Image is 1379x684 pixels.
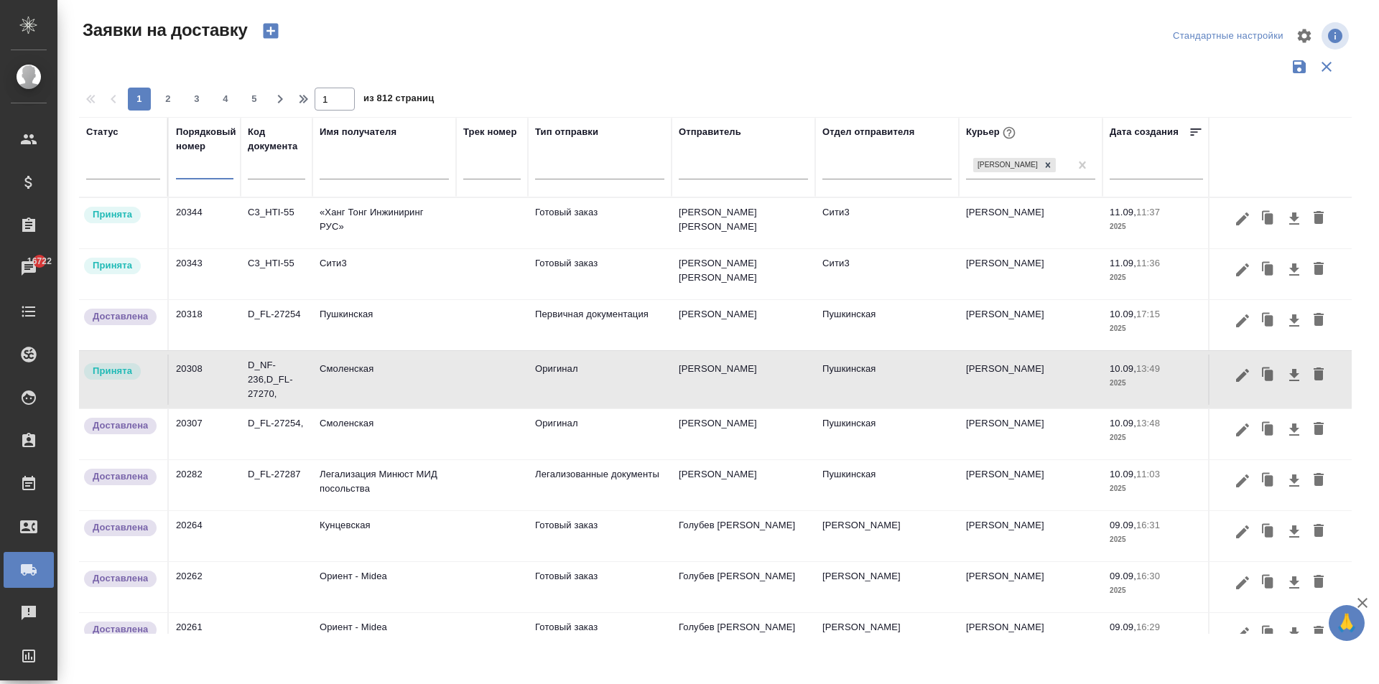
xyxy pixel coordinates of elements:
[1306,362,1331,389] button: Удалить
[1136,258,1160,268] p: 11:36
[1255,416,1282,444] button: Клонировать
[1110,309,1136,319] p: 10.09,
[93,622,148,637] p: Доставлена
[535,125,598,139] div: Тип отправки
[672,460,815,510] td: [PERSON_NAME]
[815,300,959,350] td: Пушкинская
[1136,469,1160,479] p: 11:03
[169,460,241,510] td: 20282
[1110,322,1203,336] p: 2025
[679,125,741,139] div: Отправитель
[1255,205,1282,233] button: Клонировать
[93,258,132,273] p: Принята
[528,511,672,561] td: Готовый заказ
[1282,620,1306,647] button: Скачать
[83,416,160,436] div: Документы доставлены, фактическая дата доставки проставиться автоматически
[169,409,241,459] td: 20307
[1110,431,1203,445] p: 2025
[312,562,456,612] td: Ориент - Midea
[959,300,1102,350] td: [PERSON_NAME]
[1110,258,1136,268] p: 11.09,
[1230,256,1255,284] button: Редактировать
[312,198,456,248] td: «Ханг Тонг Инжиниринг РУС»
[815,562,959,612] td: [PERSON_NAME]
[1282,569,1306,596] button: Скачать
[1255,518,1282,545] button: Клонировать
[19,254,60,268] span: 16722
[169,300,241,350] td: 20318
[79,19,248,42] span: Заявки на доставку
[528,460,672,510] td: Легализованные документы
[966,123,1018,142] div: Курьер
[528,300,672,350] td: Первичная документация
[528,355,672,405] td: Оригинал
[1282,518,1306,545] button: Скачать
[528,249,672,299] td: Готовый заказ
[1110,220,1203,234] p: 2025
[1136,571,1160,581] p: 16:30
[1110,520,1136,530] p: 09.09,
[254,19,288,43] button: Создать
[1110,571,1136,581] p: 09.09,
[93,520,148,535] p: Доставлена
[1287,19,1322,53] span: Настроить таблицу
[169,198,241,248] td: 20344
[241,198,312,248] td: C3_HTI-55
[672,409,815,459] td: [PERSON_NAME]
[1169,25,1287,47] div: split button
[93,309,148,324] p: Доставлена
[1110,125,1179,139] div: Дата создания
[528,562,672,612] td: Готовый заказ
[86,125,119,139] div: Статус
[169,562,241,612] td: 20262
[83,307,160,327] div: Документы доставлены, фактическая дата доставки проставиться автоматически
[169,249,241,299] td: 20343
[312,613,456,663] td: Ориент - Midea
[169,613,241,663] td: 20261
[1110,584,1203,598] p: 2025
[241,351,312,408] td: D_NF-236,D_FL-27270,
[815,409,959,459] td: Пушкинская
[815,511,959,561] td: [PERSON_NAME]
[959,562,1102,612] td: [PERSON_NAME]
[1282,416,1306,444] button: Скачать
[4,250,54,286] a: 16722
[528,613,672,663] td: Готовый заказ
[959,198,1102,248] td: [PERSON_NAME]
[320,125,396,139] div: Имя получателя
[1136,418,1160,428] p: 13:48
[1306,416,1331,444] button: Удалить
[815,355,959,405] td: Пушкинская
[1136,363,1160,374] p: 13:49
[1334,608,1359,638] span: 🙏
[959,355,1102,405] td: [PERSON_NAME]
[1230,569,1255,596] button: Редактировать
[1286,53,1313,80] button: Сохранить фильтры
[959,613,1102,663] td: [PERSON_NAME]
[959,460,1102,510] td: [PERSON_NAME]
[93,418,148,433] p: Доставлена
[822,125,914,139] div: Отдел отправителя
[312,355,456,405] td: Смоленская
[83,518,160,538] div: Документы доставлены, фактическая дата доставки проставиться автоматически
[185,92,208,106] span: 3
[1110,271,1203,285] p: 2025
[1110,482,1203,496] p: 2025
[1306,307,1331,334] button: Удалить
[83,620,160,640] div: Документы доставлены, фактическая дата доставки проставиться автоматически
[93,469,148,484] p: Доставлена
[1306,569,1331,596] button: Удалить
[1282,205,1306,233] button: Скачать
[169,355,241,405] td: 20308
[93,207,132,222] p: Принята
[93,571,148,586] p: Доставлена
[241,409,312,459] td: D_FL-27254,
[959,409,1102,459] td: [PERSON_NAME]
[815,198,959,248] td: Сити3
[463,125,517,139] div: Трек номер
[1306,256,1331,284] button: Удалить
[672,613,815,663] td: Голубев [PERSON_NAME]
[1255,256,1282,284] button: Клонировать
[83,467,160,487] div: Документы доставлены, фактическая дата доставки проставиться автоматически
[1255,467,1282,495] button: Клонировать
